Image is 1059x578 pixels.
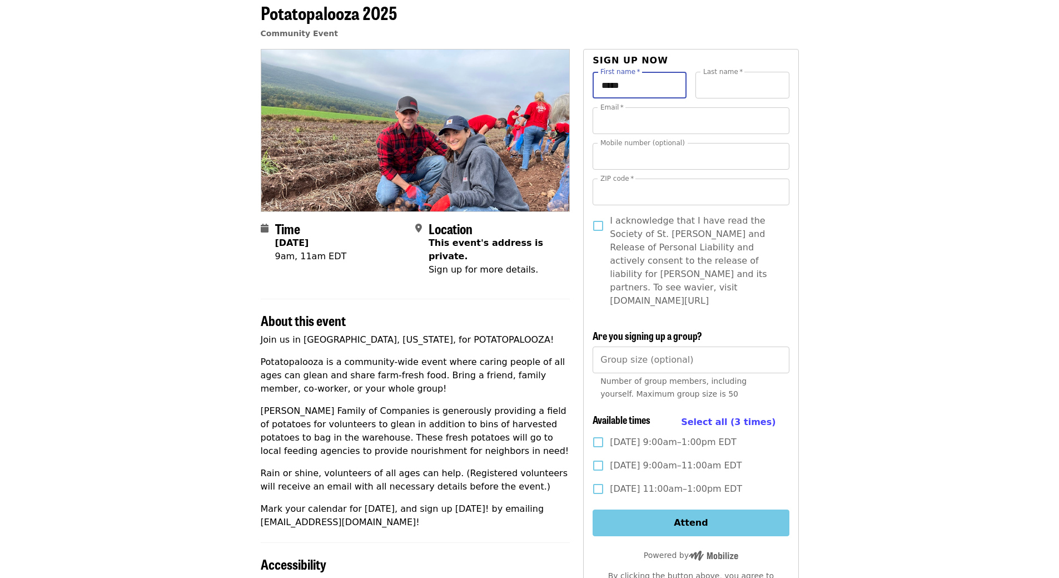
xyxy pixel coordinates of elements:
[261,404,570,458] p: [PERSON_NAME] Family of Companies is generously providing a field of potatoes for volunteers to g...
[600,104,624,111] label: Email
[261,467,570,493] p: Rain or shine, volunteers of all ages can help. (Registered volunteers will receive an email with...
[703,68,743,75] label: Last name
[275,219,300,238] span: Time
[261,502,570,529] p: Mark your calendar for [DATE], and sign up [DATE]! by emailing [EMAIL_ADDRESS][DOMAIN_NAME]!
[610,214,780,308] span: I acknowledge that I have read the Society of St. [PERSON_NAME] and Release of Personal Liability...
[593,55,668,66] span: Sign up now
[689,551,738,561] img: Powered by Mobilize
[261,333,570,347] p: Join us in [GEOGRAPHIC_DATA], [US_STATE], for POTATOPALOOZA!
[593,328,702,343] span: Are you signing up a group?
[600,377,747,398] span: Number of group members, including yourself. Maximum group size is 50
[593,107,789,134] input: Email
[593,179,789,205] input: ZIP code
[261,223,269,234] i: calendar icon
[681,417,775,427] span: Select all (3 times)
[593,347,789,373] input: [object Object]
[695,72,789,98] input: Last name
[261,50,570,211] img: Potatopalooza 2025 organized by Society of St. Andrew
[261,29,338,38] a: Community Event
[593,143,789,170] input: Mobile number (optional)
[415,223,422,234] i: map-marker-alt icon
[600,175,634,182] label: ZIP code
[429,238,543,261] span: This event's address is private.
[429,264,538,275] span: Sign up for more details.
[610,482,742,496] span: [DATE] 11:00am–1:00pm EDT
[261,355,570,396] p: Potatopalooza is a community-wide event where caring people of all ages can glean and share farm-...
[593,72,687,98] input: First name
[429,219,473,238] span: Location
[600,68,640,75] label: First name
[593,412,650,427] span: Available times
[610,436,736,449] span: [DATE] 9:00am–1:00pm EDT
[610,459,742,472] span: [DATE] 9:00am–11:00am EDT
[261,310,346,330] span: About this event
[681,414,775,431] button: Select all (3 times)
[275,238,309,248] strong: [DATE]
[275,250,347,263] div: 9am, 11am EDT
[600,140,685,146] label: Mobile number (optional)
[644,551,738,560] span: Powered by
[261,554,326,574] span: Accessibility
[593,510,789,536] button: Attend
